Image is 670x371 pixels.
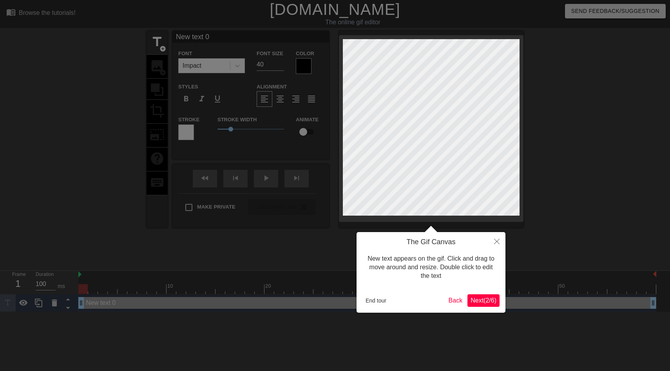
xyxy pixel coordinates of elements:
[471,297,496,304] span: Next ( 2 / 6 )
[445,294,466,307] button: Back
[467,294,500,307] button: Next
[488,232,505,250] button: Close
[362,238,500,247] h4: The Gif Canvas
[362,295,389,306] button: End tour
[362,247,500,288] div: New text appears on the gif. Click and drag to move around and resize. Double click to edit the text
